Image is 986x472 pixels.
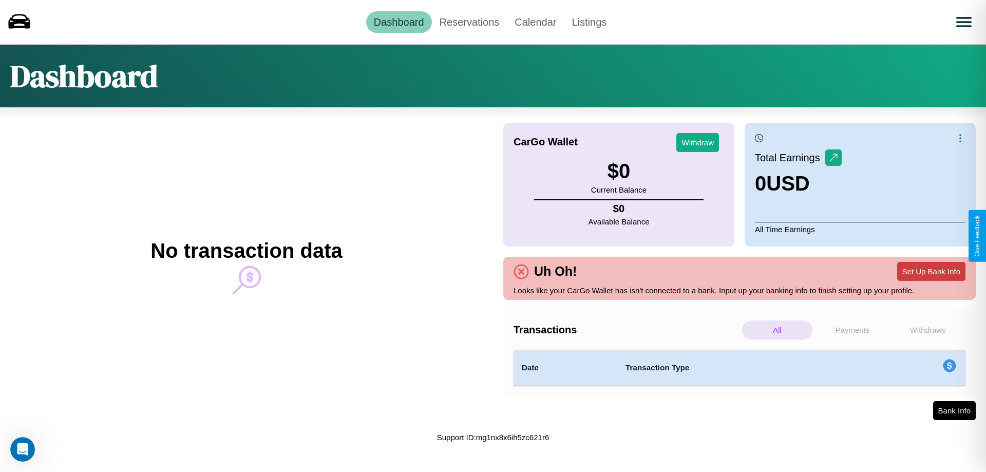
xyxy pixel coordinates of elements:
[818,320,888,339] p: Payments
[676,133,719,152] button: Withdraw
[529,264,582,279] h4: Uh Oh!
[591,160,647,183] h3: $ 0
[514,136,578,148] h4: CarGo Wallet
[10,437,35,462] iframe: Intercom live chat
[591,183,647,197] p: Current Balance
[950,8,978,36] button: Open menu
[514,284,965,297] p: Looks like your CarGo Wallet has isn't connected to a bank. Input up your banking info to finish ...
[755,222,965,236] p: All Time Earnings
[514,350,965,386] table: simple table
[507,11,564,33] a: Calendar
[437,430,549,444] p: Support ID: mg1nx8x6ih5zc621r6
[522,362,609,374] h4: Date
[897,262,965,281] button: Set Up Bank Info
[974,215,981,257] div: Give Feedback
[893,320,963,339] p: Withdraws
[933,401,976,420] button: Bank Info
[10,55,158,97] h1: Dashboard
[589,215,650,229] p: Available Balance
[625,362,859,374] h4: Transaction Type
[755,172,842,195] h3: 0 USD
[514,324,739,336] h4: Transactions
[564,11,614,33] a: Listings
[366,11,432,33] a: Dashboard
[742,320,812,339] p: All
[432,11,507,33] a: Reservations
[755,148,825,167] p: Total Earnings
[150,239,342,262] h2: No transaction data
[589,203,650,215] h4: $ 0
